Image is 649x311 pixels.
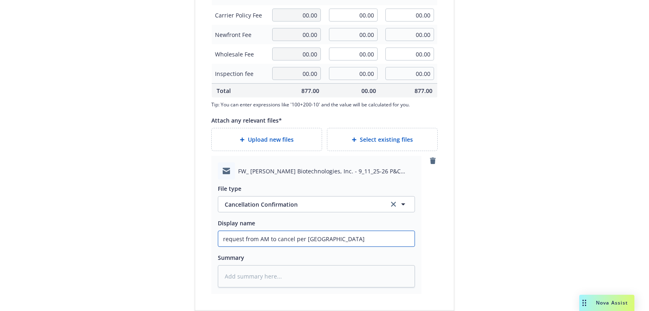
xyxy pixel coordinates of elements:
[211,101,438,108] span: Tip: You can enter expressions like '100+200-10' and the value will be calculated for you.
[215,50,264,58] span: Wholesale Fee
[272,86,319,95] span: 877.00
[327,128,438,151] div: Select existing files
[248,135,294,144] span: Upload new files
[218,185,241,192] span: File type
[215,69,264,78] span: Inspection fee
[389,199,398,209] a: clear selection
[579,295,589,311] div: Drag to move
[217,86,262,95] span: Total
[211,117,282,124] span: Attach any relevant files*
[579,295,634,311] button: Nova Assist
[211,128,322,151] div: Upload new files
[218,219,255,227] span: Display name
[218,254,244,261] span: Summary
[386,86,433,95] span: 877.00
[218,196,415,212] button: Cancellation Confirmationclear selection
[596,299,628,306] span: Nova Assist
[329,86,376,95] span: 00.00
[215,11,264,19] span: Carrier Policy Fee
[360,135,413,144] span: Select existing files
[428,156,438,166] a: remove
[238,167,415,175] span: FW_ [PERSON_NAME] Biotechnologies, Inc. - 9_11_25-26 P&C Renewal.eml
[225,200,381,209] span: Cancellation Confirmation
[218,231,415,246] input: Add display name here...
[215,30,264,39] span: Newfront Fee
